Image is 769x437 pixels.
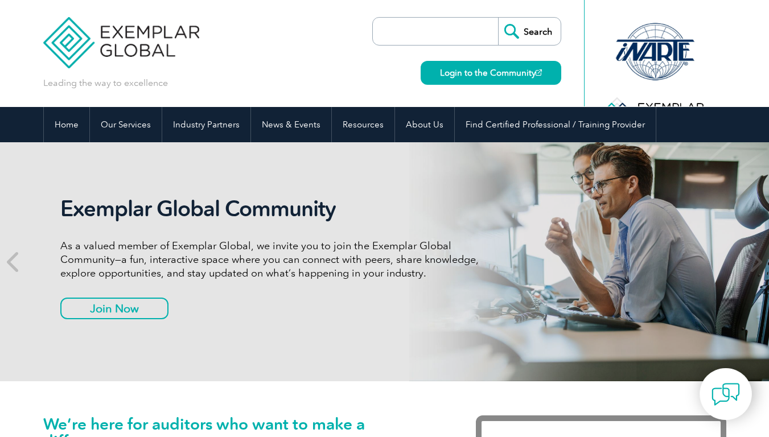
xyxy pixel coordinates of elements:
[162,107,250,142] a: Industry Partners
[60,298,168,319] a: Join Now
[712,380,740,409] img: contact-chat.png
[536,69,542,76] img: open_square.png
[43,77,168,89] p: Leading the way to excellence
[395,107,454,142] a: About Us
[332,107,394,142] a: Resources
[498,18,561,45] input: Search
[60,239,487,280] p: As a valued member of Exemplar Global, we invite you to join the Exemplar Global Community—a fun,...
[421,61,561,85] a: Login to the Community
[60,196,487,222] h2: Exemplar Global Community
[90,107,162,142] a: Our Services
[251,107,331,142] a: News & Events
[44,107,89,142] a: Home
[455,107,656,142] a: Find Certified Professional / Training Provider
